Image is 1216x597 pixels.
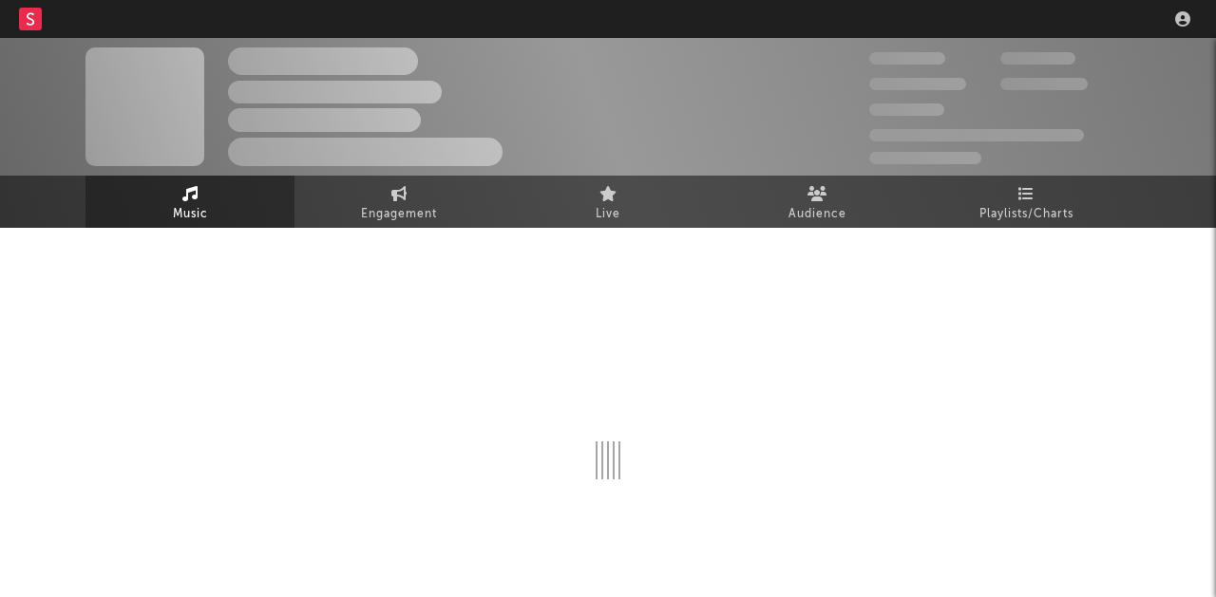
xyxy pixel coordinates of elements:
[361,203,437,226] span: Engagement
[869,103,944,116] span: 100 000
[173,203,208,226] span: Music
[869,129,1084,141] span: 50 000 000 Monthly Listeners
[596,203,620,226] span: Live
[869,152,981,164] span: Jump Score: 85.0
[85,176,294,228] a: Music
[921,176,1130,228] a: Playlists/Charts
[869,52,945,65] span: 300 000
[503,176,712,228] a: Live
[294,176,503,228] a: Engagement
[712,176,921,228] a: Audience
[788,203,846,226] span: Audience
[1000,52,1075,65] span: 100 000
[1000,78,1088,90] span: 1 000 000
[979,203,1073,226] span: Playlists/Charts
[869,78,966,90] span: 50 000 000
